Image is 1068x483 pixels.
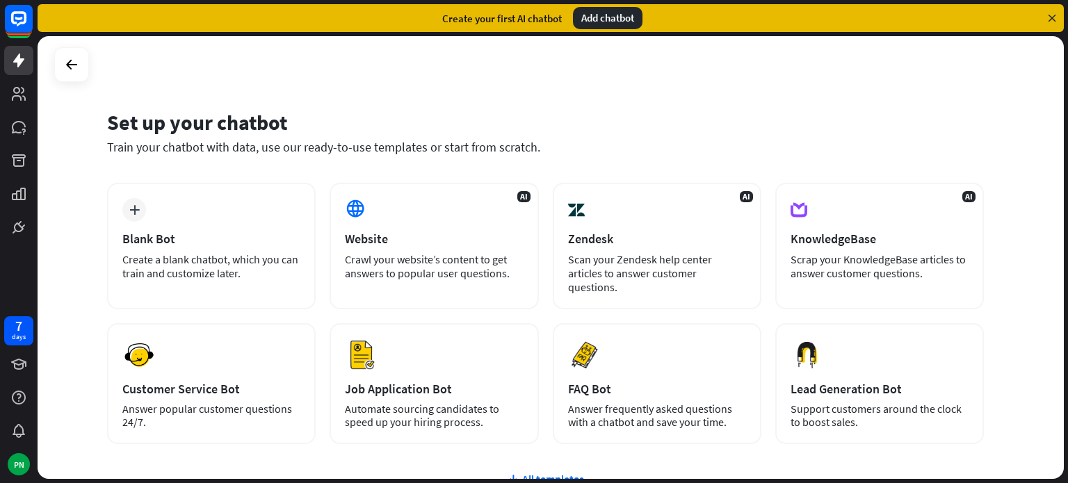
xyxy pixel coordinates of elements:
div: PN [8,453,30,475]
div: 7 [15,320,22,332]
a: 7 days [4,316,33,345]
div: Create your first AI chatbot [442,12,562,25]
div: Add chatbot [573,7,642,29]
div: days [12,332,26,342]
